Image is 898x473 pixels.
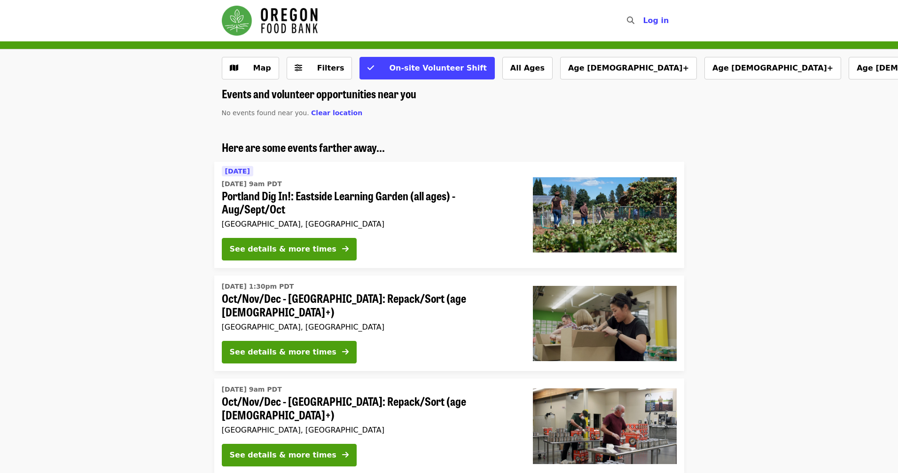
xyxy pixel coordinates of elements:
i: arrow-right icon [342,450,349,459]
button: Clear location [311,108,362,118]
i: sliders-h icon [295,63,302,72]
div: See details & more times [230,449,336,461]
button: On-site Volunteer Shift [359,57,494,79]
div: [GEOGRAPHIC_DATA], [GEOGRAPHIC_DATA] [222,426,518,434]
span: On-site Volunteer Shift [389,63,486,72]
button: Age [DEMOGRAPHIC_DATA]+ [704,57,841,79]
i: arrow-right icon [342,347,349,356]
a: See details for "Portland Dig In!: Eastside Learning Garden (all ages) - Aug/Sept/Oct" [214,162,684,268]
img: Oct/Nov/Dec - Portland: Repack/Sort (age 16+) organized by Oregon Food Bank [533,388,677,464]
span: [DATE] [225,167,250,175]
span: Filters [317,63,344,72]
button: See details & more times [222,444,357,466]
div: [GEOGRAPHIC_DATA], [GEOGRAPHIC_DATA] [222,220,518,229]
button: See details & more times [222,341,357,363]
span: Log in [643,16,669,25]
span: Clear location [311,109,362,117]
span: Portland Dig In!: Eastside Learning Garden (all ages) - Aug/Sept/Oct [222,189,518,216]
time: [DATE] 9am PDT [222,385,282,394]
button: All Ages [502,57,553,79]
span: Events and volunteer opportunities near you [222,85,416,102]
span: Oct/Nov/Dec - [GEOGRAPHIC_DATA]: Repack/Sort (age [DEMOGRAPHIC_DATA]+) [222,394,518,422]
input: Search [640,9,648,32]
div: See details & more times [230,244,336,255]
span: Map [253,63,271,72]
button: Log in [635,11,676,30]
button: Show map view [222,57,279,79]
button: See details & more times [222,238,357,260]
time: [DATE] 1:30pm PDT [222,282,294,292]
time: [DATE] 9am PDT [222,179,282,189]
img: Oct/Nov/Dec - Portland: Repack/Sort (age 8+) organized by Oregon Food Bank [533,286,677,361]
i: search icon [627,16,634,25]
img: Oregon Food Bank - Home [222,6,318,36]
span: No events found near you. [222,109,309,117]
span: Here are some events farther away... [222,139,385,155]
div: See details & more times [230,347,336,358]
button: Filters (0 selected) [287,57,352,79]
a: See details for "Oct/Nov/Dec - Portland: Repack/Sort (age 8+)" [214,276,684,371]
img: Portland Dig In!: Eastside Learning Garden (all ages) - Aug/Sept/Oct organized by Oregon Food Bank [533,177,677,252]
i: check icon [367,63,374,72]
div: [GEOGRAPHIC_DATA], [GEOGRAPHIC_DATA] [222,323,518,331]
i: map icon [230,63,238,72]
i: arrow-right icon [342,244,349,253]
button: Age [DEMOGRAPHIC_DATA]+ [560,57,697,79]
span: Oct/Nov/Dec - [GEOGRAPHIC_DATA]: Repack/Sort (age [DEMOGRAPHIC_DATA]+) [222,292,518,319]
